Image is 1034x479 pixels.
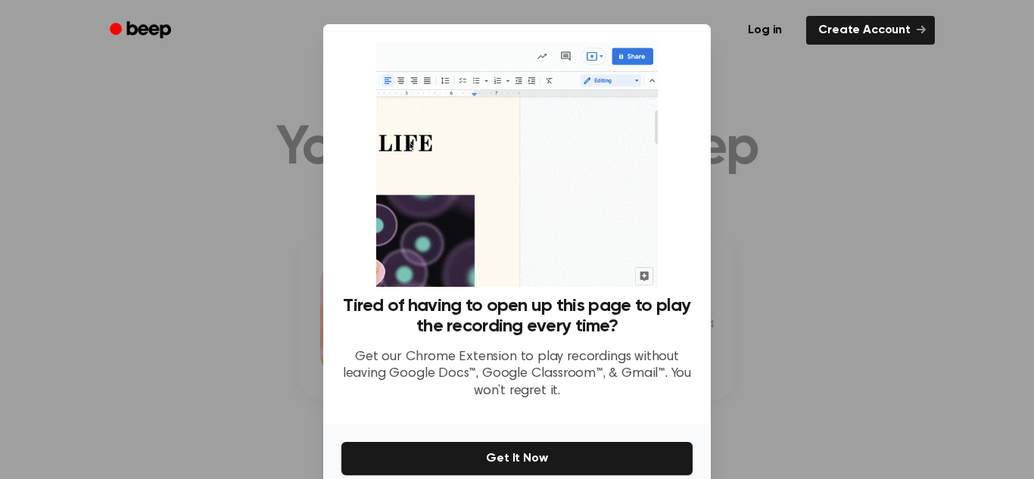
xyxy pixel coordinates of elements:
a: Beep [99,16,185,45]
h3: Tired of having to open up this page to play the recording every time? [341,296,693,337]
button: Get It Now [341,442,693,475]
p: Get our Chrome Extension to play recordings without leaving Google Docs™, Google Classroom™, & Gm... [341,349,693,400]
img: Beep extension in action [376,42,657,287]
a: Log in [733,13,797,48]
a: Create Account [806,16,935,45]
